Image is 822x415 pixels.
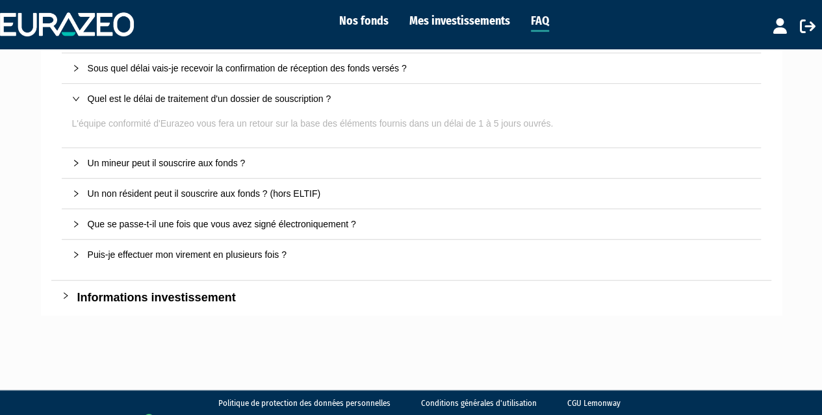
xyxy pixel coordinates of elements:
[62,179,761,208] div: Un non résident peut il souscrire aux fonds ? (hors ELTIF)
[51,281,771,314] div: Informations investissement
[62,148,761,178] div: Un mineur peut il souscrire aux fonds ?
[72,251,80,258] span: collapsed
[88,156,751,170] div: Un mineur peut il souscrire aux fonds ?
[339,12,389,30] a: Nos fonds
[88,186,751,201] div: Un non résident peut il souscrire aux fonds ? (hors ELTIF)
[62,292,70,299] span: collapsed
[567,397,621,410] a: CGU Lemonway
[77,288,761,307] div: Informations investissement
[531,12,549,32] a: FAQ
[72,220,80,228] span: collapsed
[62,240,761,270] div: Puis-je effectuer mon virement en plusieurs fois ?
[88,217,751,231] div: Que se passe-t-il une fois que vous avez signé électroniquement ?
[62,209,761,239] div: Que se passe-t-il une fois que vous avez signé électroniquement ?
[218,397,391,410] a: Politique de protection des données personnelles
[409,12,510,30] a: Mes investissements
[72,190,80,197] span: collapsed
[72,64,80,72] span: collapsed
[88,92,751,106] div: Quel est le délai de traitement d'un dossier de souscription ?
[72,159,80,167] span: collapsed
[88,247,751,262] div: Puis-je effectuer mon virement en plusieurs fois ?
[72,95,80,103] span: expanded
[421,397,537,410] a: Conditions générales d'utilisation
[72,116,751,131] p: L'équipe conformité d'Eurazeo vous fera un retour sur la base des éléments fournis dans un délai ...
[88,61,751,75] div: Sous quel délai vais-je recevoir la confirmation de réception des fonds versés ?
[62,53,761,83] div: Sous quel délai vais-je recevoir la confirmation de réception des fonds versés ?
[62,84,761,114] div: Quel est le délai de traitement d'un dossier de souscription ?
